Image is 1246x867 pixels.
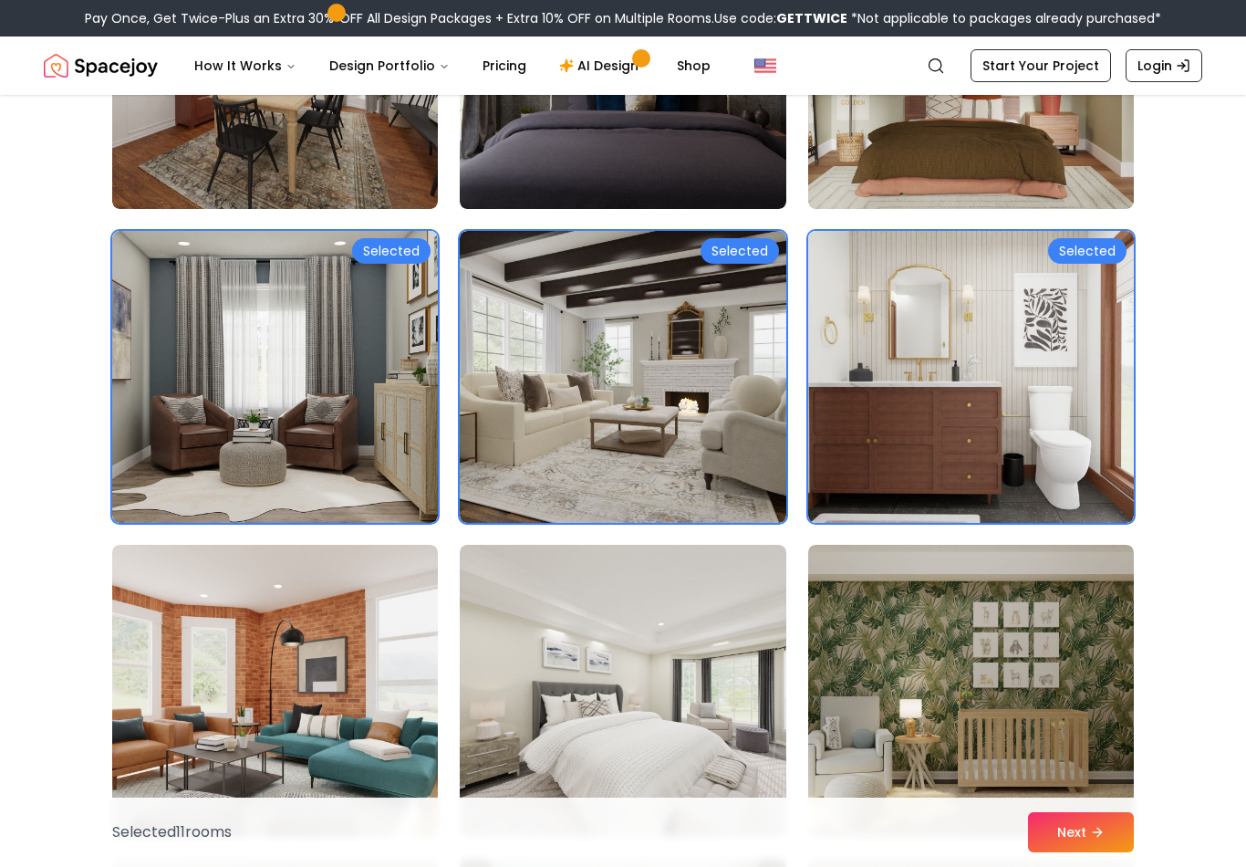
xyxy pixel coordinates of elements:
[180,47,311,84] button: How It Works
[112,545,438,837] img: Room room-61
[468,47,541,84] a: Pricing
[808,545,1134,837] img: Room room-63
[754,55,776,77] img: United States
[1126,49,1202,82] a: Login
[701,238,779,264] div: Selected
[44,47,158,84] img: Spacejoy Logo
[352,238,431,264] div: Selected
[545,47,659,84] a: AI Design
[808,231,1134,523] img: Room room-60
[85,9,1161,27] div: Pay Once, Get Twice-Plus an Extra 30% OFF All Design Packages + Extra 10% OFF on Multiple Rooms.
[1048,238,1127,264] div: Selected
[112,821,232,843] p: Selected 11 room s
[1028,812,1134,852] button: Next
[460,545,785,837] img: Room room-62
[180,47,725,84] nav: Main
[44,37,1202,95] nav: Global
[662,47,725,84] a: Shop
[460,231,785,523] img: Room room-59
[44,47,158,84] a: Spacejoy
[847,9,1161,27] span: *Not applicable to packages already purchased*
[971,49,1111,82] a: Start Your Project
[112,231,438,523] img: Room room-58
[714,9,847,27] span: Use code:
[315,47,464,84] button: Design Portfolio
[776,9,847,27] b: GETTWICE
